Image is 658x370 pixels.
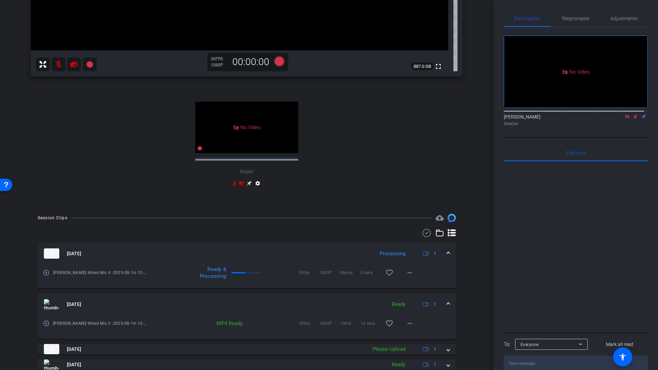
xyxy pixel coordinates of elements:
[434,361,436,368] span: 1
[436,214,444,222] mat-icon: cloud_upload
[592,338,648,350] button: Mark all read
[369,345,409,353] div: Please Upload
[38,214,68,221] div: Session Clips
[411,62,434,71] span: 887.0 GB
[254,181,262,189] mat-icon: settings
[44,248,59,259] img: thumb-nail
[606,341,633,348] span: Mark all read
[406,319,414,328] mat-icon: more_horiz
[240,124,260,131] span: No Video
[385,269,393,277] mat-icon: favorite_border
[504,113,648,127] div: [PERSON_NAME]
[434,301,436,308] span: 1
[67,250,81,257] span: [DATE]
[385,319,393,328] mat-icon: favorite_border
[566,150,586,155] span: Everyone
[361,320,381,327] span: 14 secs
[299,320,319,327] span: 30fps
[340,269,361,276] span: 0bytes
[67,346,81,353] span: [DATE]
[38,344,456,354] mat-expansion-panel-header: thumb-nail[DATE]Please Upload1
[53,269,149,276] span: [PERSON_NAME]-Wired Mic 4 -2025-08-14-12-50-26-621-0
[319,269,340,276] span: 1080P
[38,243,456,264] mat-expansion-panel-header: thumb-nail[DATE]Processing1
[434,346,436,353] span: 1
[561,16,589,21] span: Teleprompter
[619,353,627,361] mat-icon: accessibility
[610,16,637,21] span: Adjustments
[43,320,50,327] mat-icon: play_circle_outline
[228,56,274,68] div: 00:00:00
[299,269,319,276] span: 30fps
[388,361,409,369] div: Ready
[44,344,59,354] img: thumb-nail
[38,293,456,315] mat-expansion-panel-header: thumb-nail[DATE]Ready1
[569,69,589,75] span: No Video
[43,269,50,276] mat-icon: play_circle_outline
[44,359,59,370] img: thumb-nail
[504,341,510,348] div: To:
[376,250,409,258] div: Processing
[514,16,540,21] span: Participants
[53,320,149,327] span: [PERSON_NAME]-Wired Mic 3 -2025-08-14-12-47-31-477-0
[406,269,414,277] mat-icon: more_horiz
[38,315,456,339] div: thumb-nail[DATE]Ready1
[44,299,59,309] img: thumb-nail
[67,361,81,368] span: [DATE]
[448,214,456,222] img: Session clips
[340,320,361,327] span: 13mb
[185,266,230,280] div: Ready & Processing
[38,359,456,370] mat-expansion-panel-header: thumb-nail[DATE]Ready1
[319,320,340,327] span: 1080P
[38,264,456,288] div: thumb-nail[DATE]Processing1
[521,342,539,347] span: Everyone
[436,214,444,222] span: Destinations for your clips
[240,169,254,175] span: Subject
[434,62,442,71] mat-icon: fullscreen
[216,57,223,61] span: FPS
[201,320,246,327] div: MP4 Ready
[434,250,436,257] span: 1
[361,269,381,276] span: 0 secs
[67,301,81,308] span: [DATE]
[504,121,648,127] div: Director
[211,56,228,62] div: 30
[211,62,228,68] div: 1080P
[388,300,409,308] div: Ready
